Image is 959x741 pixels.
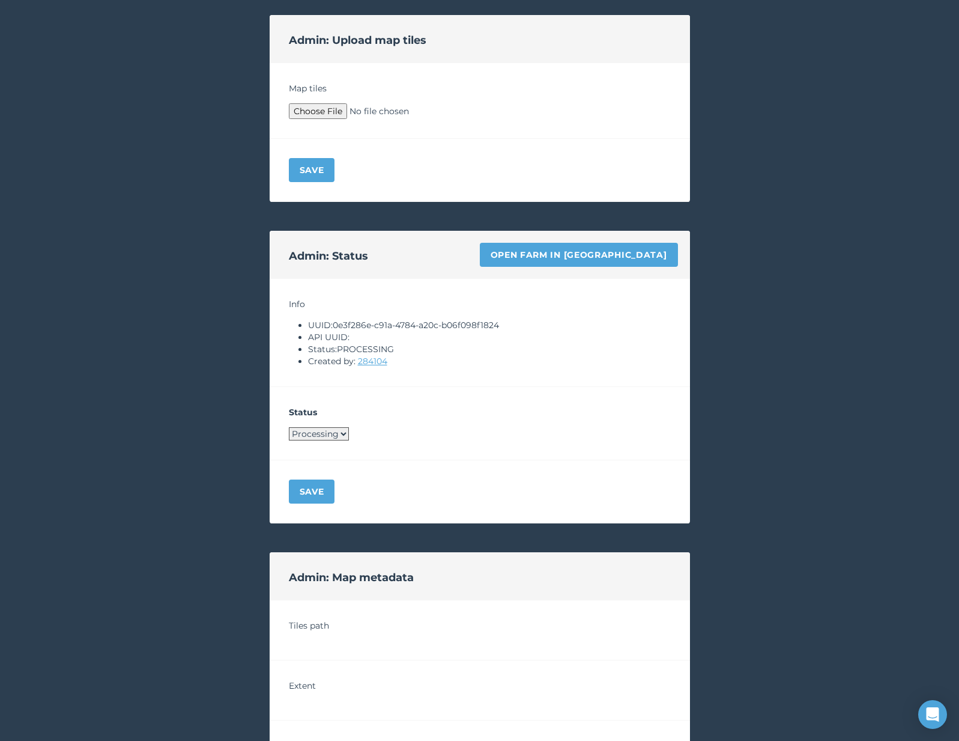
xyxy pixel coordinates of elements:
[918,700,947,729] div: Open Intercom Messenger
[358,356,387,367] a: 284104
[289,82,671,94] h4: Map tiles
[289,158,335,182] button: Save
[289,480,335,504] button: Save
[289,32,426,49] h2: Admin: Upload map tiles
[289,406,671,418] h4: Status
[289,569,414,586] h2: Admin: Map metadata
[308,319,671,331] li: UUID: 0e3f286e-c91a-4784-a20c-b06f098f1824
[289,680,671,692] h4: Extent
[289,620,671,632] h4: Tiles path
[289,298,671,310] h4: Info
[308,343,671,355] li: Status: PROCESSING
[480,243,678,267] a: Open farm in [GEOGRAPHIC_DATA]
[308,355,671,367] li: Created by:
[289,248,368,264] h2: Admin: Status
[308,331,671,343] li: API UUID:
